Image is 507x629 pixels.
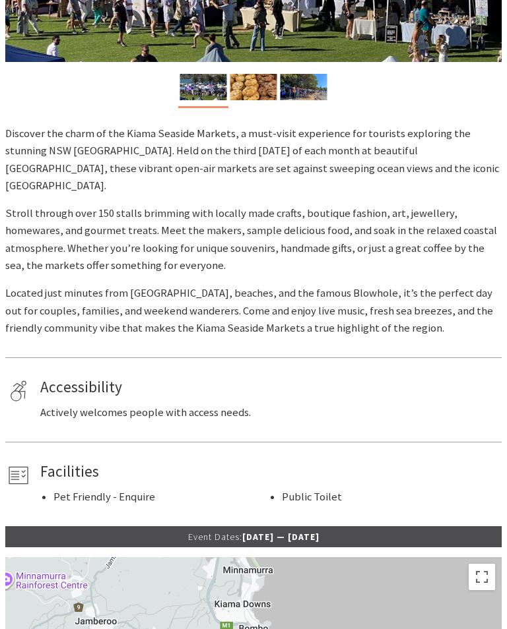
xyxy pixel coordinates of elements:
[188,531,242,543] span: Event Dates:
[53,489,269,506] li: Pet Friendly - Enquire
[40,404,497,422] p: Actively welcomes people with access needs.
[230,74,277,100] img: Market ptoduce
[5,526,502,547] p: [DATE] — [DATE]
[40,378,497,396] h4: Accessibility
[5,205,502,275] p: Stroll through over 150 stalls brimming with locally made crafts, boutique fashion, art, jeweller...
[5,285,502,338] p: Located just minutes from [GEOGRAPHIC_DATA], beaches, and the famous Blowhole, it’s the perfect d...
[180,74,227,100] img: Kiama Seaside Market
[5,125,502,195] p: Discover the charm of the Kiama Seaside Markets, a must-visit experience for tourists exploring t...
[282,489,497,506] li: Public Toilet
[281,74,327,100] img: market photo
[40,462,497,481] h4: Facilities
[469,564,495,590] button: Toggle fullscreen view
